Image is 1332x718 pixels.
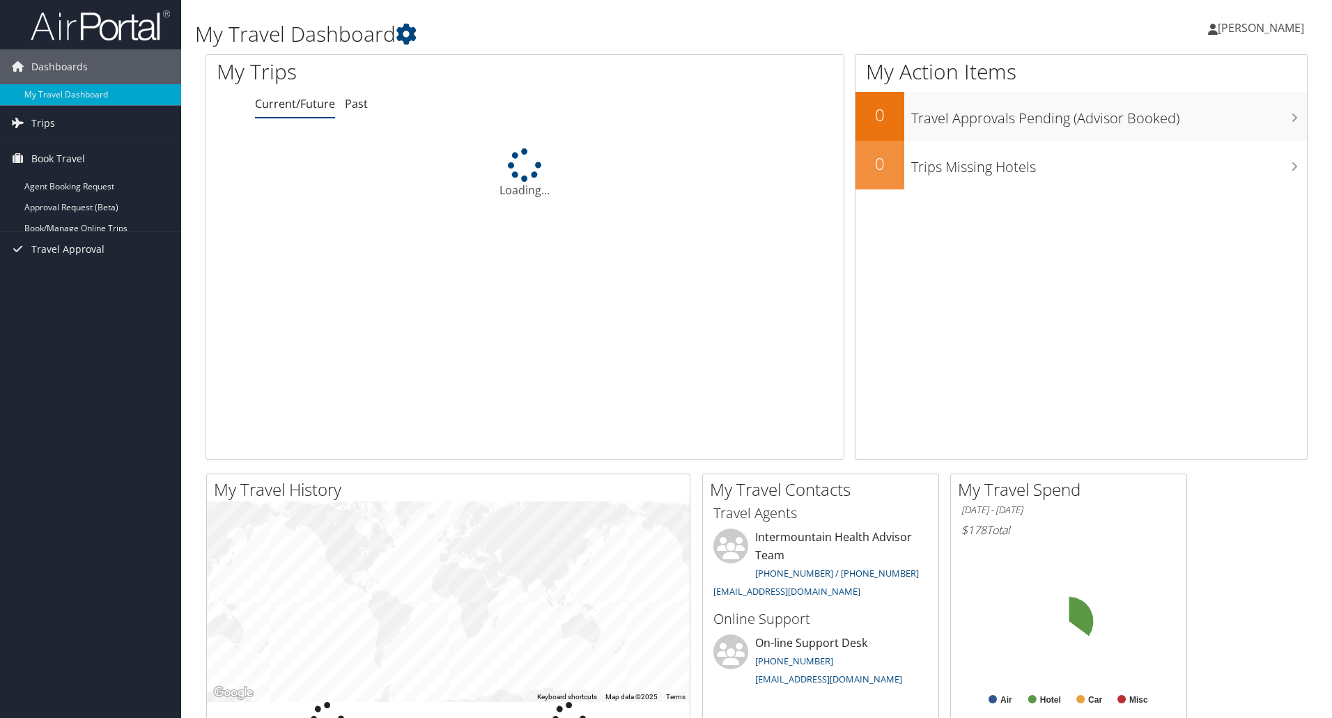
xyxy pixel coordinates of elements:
h3: Online Support [713,609,928,629]
img: airportal-logo.png [31,9,170,42]
h2: My Travel History [214,478,690,501]
h1: My Travel Dashboard [195,19,944,49]
h1: My Trips [217,57,568,86]
a: [PHONE_NUMBER] [755,655,833,667]
h3: Travel Agents [713,504,928,523]
a: Terms (opens in new tab) [666,693,686,701]
h1: My Action Items [855,57,1307,86]
text: Car [1088,695,1102,705]
h2: 0 [855,103,904,127]
div: Loading... [206,148,844,198]
h2: My Travel Spend [958,478,1186,501]
h6: Total [961,522,1176,538]
h6: [DATE] - [DATE] [961,504,1176,517]
text: Hotel [1040,695,1061,705]
a: Past [345,96,368,111]
a: Open this area in Google Maps (opens a new window) [210,684,256,702]
a: [PHONE_NUMBER] / [PHONE_NUMBER] [755,567,919,579]
span: Book Travel [31,141,85,176]
a: 0Trips Missing Hotels [855,141,1307,189]
span: $178 [961,522,986,538]
span: Trips [31,106,55,141]
text: Misc [1129,695,1148,705]
button: Keyboard shortcuts [537,692,597,702]
span: Travel Approval [31,232,104,267]
a: [EMAIL_ADDRESS][DOMAIN_NAME] [713,585,860,598]
li: On-line Support Desk [706,634,935,692]
span: Dashboards [31,49,88,84]
li: Intermountain Health Advisor Team [706,529,935,603]
h3: Trips Missing Hotels [911,150,1307,177]
a: 0Travel Approvals Pending (Advisor Booked) [855,92,1307,141]
span: [PERSON_NAME] [1218,20,1304,36]
a: Current/Future [255,96,335,111]
text: Air [1000,695,1012,705]
span: Map data ©2025 [605,693,658,701]
a: [EMAIL_ADDRESS][DOMAIN_NAME] [755,673,902,685]
h2: 0 [855,152,904,175]
h2: My Travel Contacts [710,478,938,501]
img: Google [210,684,256,702]
h3: Travel Approvals Pending (Advisor Booked) [911,102,1307,128]
a: [PERSON_NAME] [1208,7,1318,49]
